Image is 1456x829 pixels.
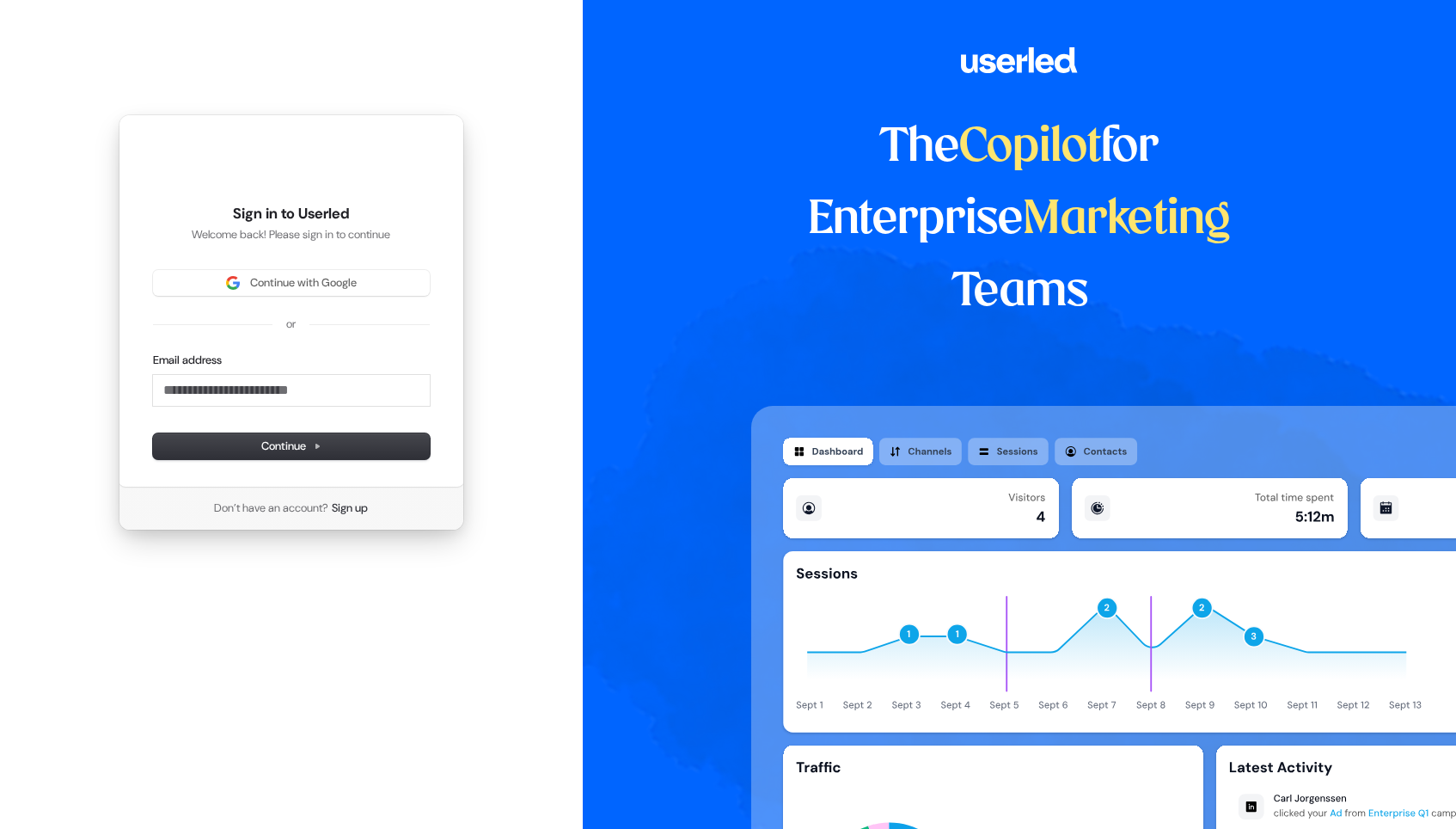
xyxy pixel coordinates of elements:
[153,353,222,368] label: Email address
[1023,198,1231,243] span: Marketing
[226,276,240,290] img: Sign in with Google
[261,439,321,454] span: Continue
[250,275,357,291] span: Continue with Google
[153,227,430,243] p: Welcome back! Please sign in to continue
[153,204,430,224] h1: Sign in to Userled
[214,500,328,516] span: Don’t have an account?
[959,126,1101,170] span: Copilot
[153,433,430,459] button: Continue
[286,316,296,332] p: or
[332,500,368,516] a: Sign up
[153,270,430,296] button: Sign in with GoogleContinue with Google
[751,112,1288,329] h1: The for Enterprise Teams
